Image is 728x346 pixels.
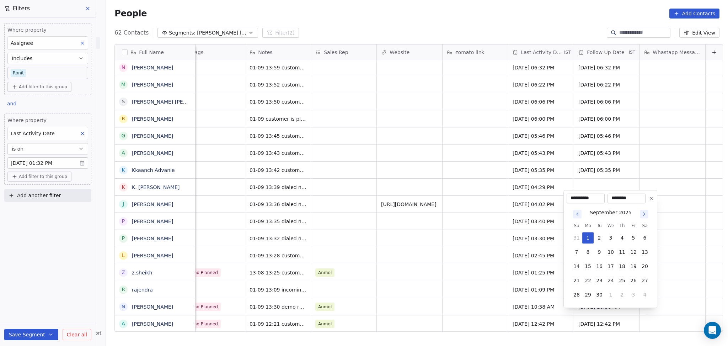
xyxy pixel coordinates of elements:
[616,246,628,258] button: 11
[605,261,616,272] button: 17
[628,246,639,258] button: 12
[616,289,628,300] button: 2
[571,246,582,258] button: 7
[582,261,594,272] button: 15
[639,246,651,258] button: 13
[639,261,651,272] button: 20
[594,261,605,272] button: 16
[616,275,628,286] button: 25
[616,222,628,229] th: Thursday
[594,275,605,286] button: 23
[572,209,582,219] button: Go to previous month
[582,222,594,229] th: Monday
[628,232,639,243] button: 5
[616,261,628,272] button: 18
[639,232,651,243] button: 6
[628,289,639,300] button: 3
[639,209,649,219] button: Go to next month
[628,261,639,272] button: 19
[571,261,582,272] button: 14
[605,222,616,229] th: Wednesday
[639,289,651,300] button: 4
[582,289,594,300] button: 29
[582,275,594,286] button: 22
[605,246,616,258] button: 10
[571,222,582,229] th: Sunday
[605,275,616,286] button: 24
[628,275,639,286] button: 26
[605,232,616,243] button: 3
[571,232,582,243] button: 31
[594,232,605,243] button: 2
[571,275,582,286] button: 21
[582,246,594,258] button: 8
[594,289,605,300] button: 30
[594,246,605,258] button: 9
[582,232,594,243] button: 1
[639,222,651,229] th: Saturday
[594,222,605,229] th: Tuesday
[628,222,639,229] th: Friday
[605,289,616,300] button: 1
[639,275,651,286] button: 27
[571,289,582,300] button: 28
[616,232,628,243] button: 4
[590,209,631,216] div: September 2025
